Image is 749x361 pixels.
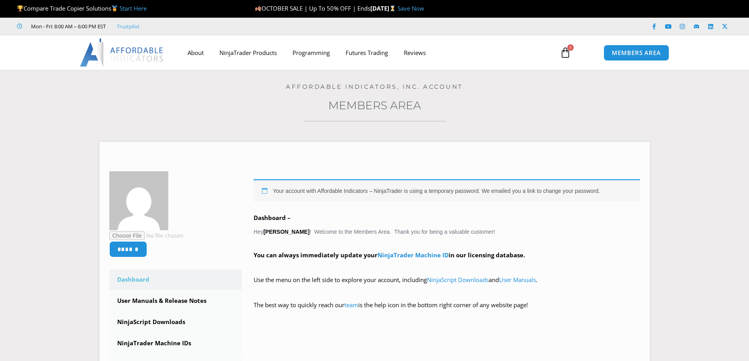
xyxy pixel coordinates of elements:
img: 11d56351fcd14e707b9354394efed7b2f85dff378e77d4506d2bb71bb0abc905 [109,171,168,230]
a: MEMBERS AREA [604,45,669,61]
a: NinjaTrader Machine ID [377,251,449,259]
div: Hey ! Welcome to the Members Area. Thank you for being a valuable customer! [254,179,640,321]
div: Your account with Affordable Indicators – NinjaTrader is using a temporary password. We emailed y... [254,179,640,202]
p: The best way to quickly reach our is the help icon in the bottom right corner of any website page! [254,300,640,322]
a: NinjaScript Downloads [109,312,242,332]
img: 🥇 [112,5,118,11]
span: Compare Trade Copier Solutions [17,4,147,12]
a: Members Area [328,99,421,112]
strong: You can always immediately update your in our licensing database. [254,251,525,259]
span: MEMBERS AREA [612,50,661,56]
a: Start Here [120,4,147,12]
span: Mon - Fri: 8:00 AM – 6:00 PM EST [29,22,106,31]
a: User Manuals [499,276,536,284]
a: NinjaTrader Products [212,44,285,62]
a: Futures Trading [338,44,396,62]
a: Dashboard [109,269,242,290]
p: Use the menu on the left side to explore your account, including and . [254,275,640,297]
a: User Manuals & Release Notes [109,291,242,311]
a: team [344,301,358,309]
a: Programming [285,44,338,62]
span: OCTOBER SALE | Up To 50% OFF | Ends [255,4,370,12]
a: Reviews [396,44,434,62]
a: About [180,44,212,62]
a: NinjaScript Downloads [427,276,489,284]
img: ⌛ [390,5,396,11]
a: Affordable Indicators, Inc. Account [286,83,463,90]
strong: [PERSON_NAME] [263,229,309,235]
span: 0 [567,44,574,51]
img: LogoAI | Affordable Indicators – NinjaTrader [80,38,164,67]
a: Save Now [398,4,424,12]
a: NinjaTrader Machine IDs [109,333,242,354]
strong: [DATE] [370,4,398,12]
a: Trustpilot [117,22,140,31]
img: 🏆 [17,5,23,11]
nav: Menu [180,44,551,62]
a: 0 [548,41,583,64]
img: 🍂 [255,5,261,11]
b: Dashboard – [254,214,291,222]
